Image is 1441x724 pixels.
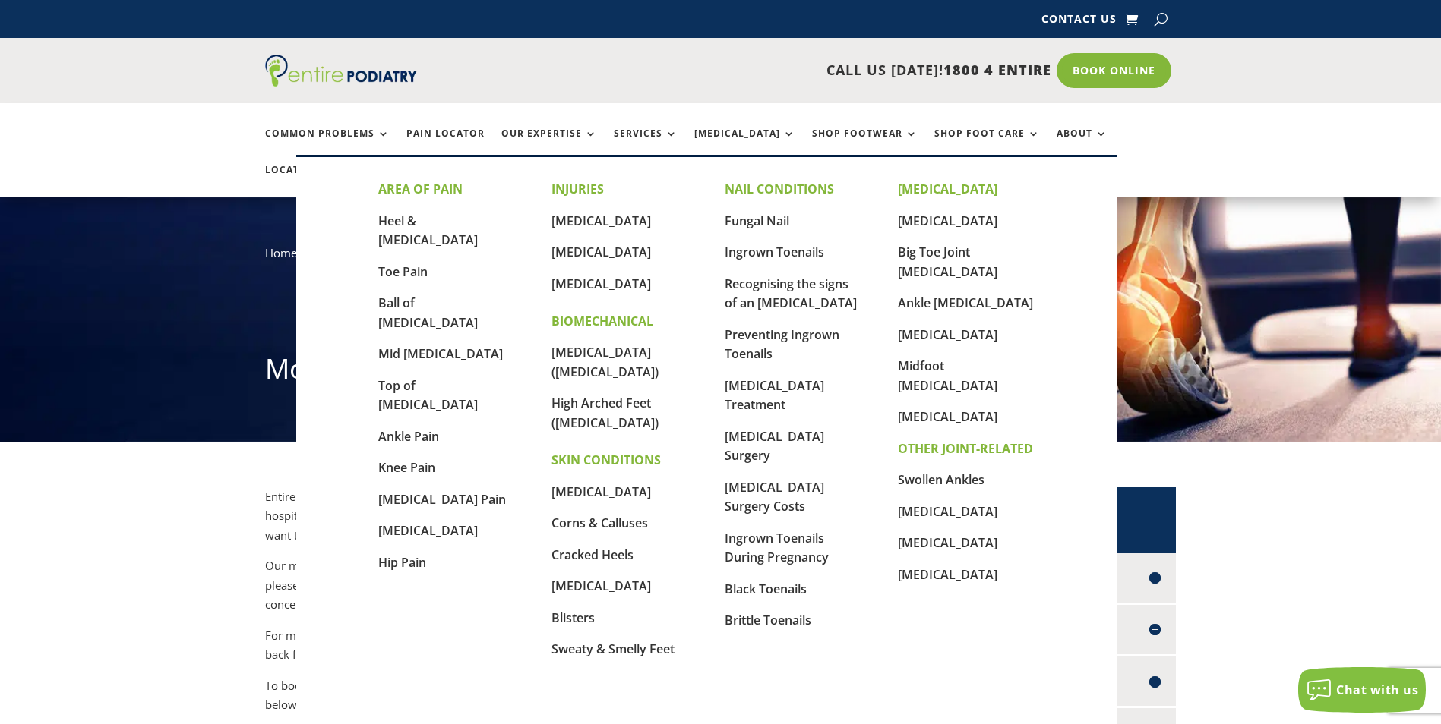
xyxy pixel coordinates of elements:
[1298,667,1426,713] button: Chat with us
[265,676,856,715] p: To book a mobile [MEDICAL_DATA] visit, please contact us on (1800 4 368 473) or fill in the form ...
[725,428,824,464] a: [MEDICAL_DATA] Surgery
[898,244,997,280] a: Big Toe Joint [MEDICAL_DATA]
[725,212,789,229] a: Fungal Nail
[551,181,604,197] strong: INJURIES
[725,479,824,515] a: [MEDICAL_DATA] Surgery Costs
[725,377,824,414] a: [MEDICAL_DATA] Treatment
[378,263,428,280] a: Toe Pain
[551,578,651,594] a: [MEDICAL_DATA]
[378,181,463,197] strong: AREA OF PAIN
[378,294,478,331] a: Ball of [MEDICAL_DATA]
[898,181,997,197] strong: [MEDICAL_DATA]
[898,294,1033,311] a: Ankle [MEDICAL_DATA]
[378,491,506,508] a: [MEDICAL_DATA] Pain
[725,181,834,197] strong: NAIL CONDITIONS
[551,395,659,431] a: High Arched Feet ([MEDICAL_DATA])
[551,212,651,229] a: [MEDICAL_DATA]
[378,377,478,414] a: Top of [MEDICAL_DATA]
[1336,682,1418,698] span: Chat with us
[812,128,918,161] a: Shop Footwear
[265,74,417,90] a: Entire Podiatry
[265,350,1177,395] h1: Mobile [MEDICAL_DATA] Service
[943,61,1051,79] span: 1800 4 ENTIRE
[898,357,997,394] a: Midfoot [MEDICAL_DATA]
[551,641,675,657] a: Sweaty & Smelly Feet
[501,128,597,161] a: Our Expertise
[725,530,829,566] a: Ingrown Toenails During Pregnancy
[725,581,807,597] a: Black Toenails
[378,212,478,249] a: Heel & [MEDICAL_DATA]
[551,344,659,380] a: [MEDICAL_DATA] ([MEDICAL_DATA])
[725,275,857,312] a: Recognising the signs of an [MEDICAL_DATA]
[898,471,984,488] a: Swollen Ankles
[614,128,678,161] a: Services
[694,128,795,161] a: [MEDICAL_DATA]
[898,440,1033,457] strong: OTHER JOINT-RELATED
[898,503,997,520] a: [MEDICAL_DATA]
[378,459,435,476] a: Knee Pain
[1057,128,1108,161] a: About
[934,128,1040,161] a: Shop Foot Care
[265,626,856,676] p: For mobile [MEDICAL_DATA] pricing, view the . You can claim some of this cost back from Medicare ...
[551,515,648,531] a: Corns & Calluses
[898,566,997,583] a: [MEDICAL_DATA]
[476,61,1051,80] p: CALL US [DATE]!
[551,244,651,260] a: [MEDICAL_DATA]
[898,326,997,343] a: [MEDICAL_DATA]
[551,546,634,563] a: Cracked Heels
[378,345,503,362] a: Mid [MEDICAL_DATA]
[265,128,390,161] a: Common Problems
[265,55,417,87] img: logo (1)
[378,428,439,445] a: Ankle Pain
[265,165,341,197] a: Locations
[378,522,478,539] a: [MEDICAL_DATA]
[1057,53,1171,88] a: Book Online
[725,244,824,260] a: Ingrown Toenails
[1041,14,1117,30] a: Contact Us
[551,313,653,329] strong: BIOMECHANICAL
[551,609,595,626] a: Blisters
[725,612,811,628] a: Brittle Toenails
[265,487,856,557] p: Entire [MEDICAL_DATA] can provide mobile [MEDICAL_DATA] services in the comfort of your own home,...
[378,554,426,571] a: Hip Pain
[898,408,997,425] a: [MEDICAL_DATA]
[551,483,651,500] a: [MEDICAL_DATA]
[406,128,485,161] a: Pain Locator
[265,243,1177,274] nav: breadcrumb
[898,534,997,551] a: [MEDICAL_DATA]
[551,275,651,292] a: [MEDICAL_DATA]
[551,452,661,468] strong: SKIN CONDITIONS
[725,326,839,363] a: Preventing Ingrown Toenails
[898,212,997,229] a: [MEDICAL_DATA]
[265,556,856,626] p: Our mobile services are primarily designed for the elderly, people with disabilities or those in ...
[265,245,297,260] a: Home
